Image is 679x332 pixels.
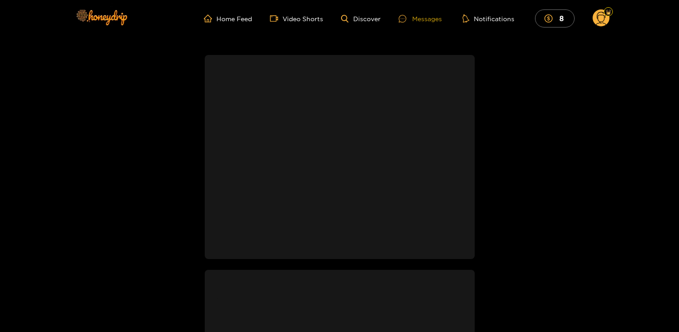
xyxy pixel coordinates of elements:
[204,14,216,23] span: home
[460,14,517,23] button: Notifications
[270,14,323,23] a: Video Shorts
[341,15,380,23] a: Discover
[270,14,283,23] span: video-camera
[399,14,442,24] div: Messages
[544,14,557,23] span: dollar
[606,9,611,15] img: Fan Level
[558,14,565,23] mark: 8
[204,14,252,23] a: Home Feed
[535,9,575,27] button: 8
